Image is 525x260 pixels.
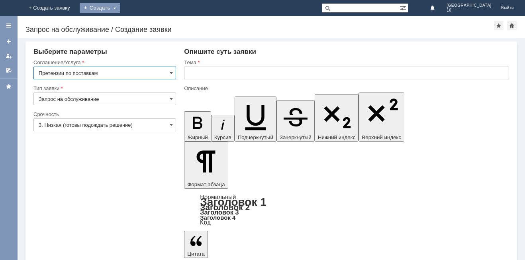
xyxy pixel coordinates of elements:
[187,181,225,187] span: Формат абзаца
[2,35,15,48] a: Создать заявку
[187,251,205,257] span: Цитата
[315,94,359,142] button: Нижний индекс
[2,64,15,77] a: Мои согласования
[318,134,356,140] span: Нижний индекс
[214,134,231,140] span: Курсив
[33,86,174,91] div: Тип заявки
[200,219,211,226] a: Код
[238,134,273,140] span: Подчеркнутый
[211,115,235,142] button: Курсив
[200,193,236,200] a: Нормальный
[184,231,208,258] button: Цитата
[184,194,509,225] div: Формат абзаца
[184,111,211,142] button: Жирный
[358,93,404,142] button: Верхний индекс
[184,48,256,55] span: Опишите суть заявки
[80,3,120,13] div: Создать
[280,134,311,140] span: Зачеркнутый
[33,48,107,55] span: Выберите параметры
[200,214,235,221] a: Заголовок 4
[187,134,208,140] span: Жирный
[184,142,228,189] button: Формат абзаца
[235,97,276,142] button: Подчеркнутый
[362,134,401,140] span: Верхний индекс
[33,112,174,117] div: Срочность
[447,3,492,8] span: [GEOGRAPHIC_DATA]
[507,21,517,30] div: Сделать домашней страницей
[184,86,507,91] div: Описание
[494,21,503,30] div: Добавить в избранное
[200,196,266,208] a: Заголовок 1
[447,8,492,13] span: 10
[276,100,315,142] button: Зачеркнутый
[33,60,174,65] div: Соглашение/Услуга
[184,60,507,65] div: Тема
[25,26,494,33] div: Запрос на обслуживание / Создание заявки
[2,49,15,62] a: Мои заявки
[200,203,250,212] a: Заголовок 2
[400,4,408,11] span: Расширенный поиск
[200,209,239,216] a: Заголовок 3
